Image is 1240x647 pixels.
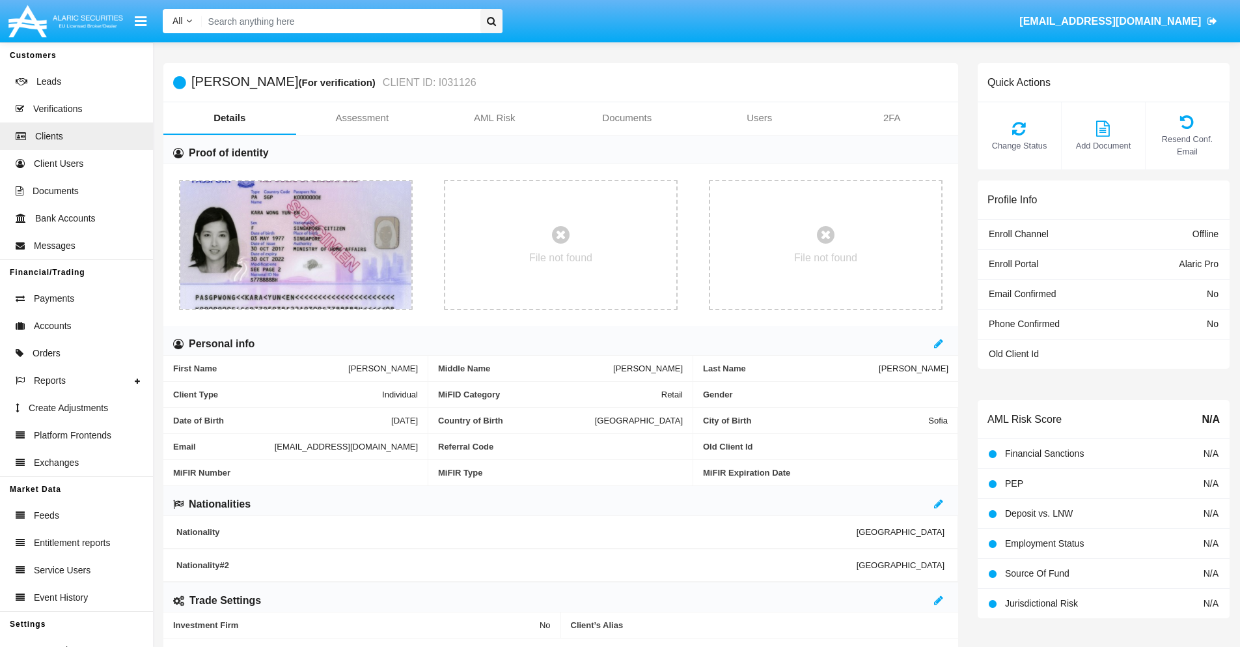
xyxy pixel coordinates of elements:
[1005,508,1073,519] span: Deposit vs. LNW
[703,416,928,425] span: City of Birth
[1005,568,1069,579] span: Source Of Fund
[296,102,429,134] a: Assessment
[36,75,61,89] span: Leads
[189,146,269,160] h6: Proof of identity
[1005,538,1084,549] span: Employment Status
[348,364,418,373] span: [PERSON_NAME]
[561,102,694,134] a: Documents
[202,9,476,33] input: Search
[1204,598,1219,609] span: N/A
[173,468,418,478] span: MiFIR Number
[1005,598,1078,609] span: Jurisdictional Risk
[428,102,561,134] a: AML Risk
[34,292,74,306] span: Payments
[989,259,1038,269] span: Enroll Portal
[34,536,111,550] span: Entitlement reports
[275,442,418,452] span: [EMAIL_ADDRESS][DOMAIN_NAME]
[1179,259,1219,269] span: Alaric Pro
[34,591,88,605] span: Event History
[857,527,944,537] span: [GEOGRAPHIC_DATA]
[571,620,949,630] span: Client’s Alias
[1005,448,1084,459] span: Financial Sanctions
[34,509,59,523] span: Feeds
[382,390,418,399] span: Individual
[176,560,857,570] span: Nationality #2
[1013,3,1224,40] a: [EMAIL_ADDRESS][DOMAIN_NAME]
[379,78,476,88] small: CLIENT ID: I031126
[176,527,857,537] span: Nationality
[438,442,683,452] span: Referral Code
[984,139,1054,152] span: Change Status
[989,229,1049,239] span: Enroll Channel
[693,102,826,134] a: Users
[1207,289,1219,299] span: No
[438,364,613,373] span: Middle Name
[987,194,1037,206] h6: Profile Info
[1204,538,1219,549] span: N/A
[173,364,348,373] span: First Name
[34,239,76,253] span: Messages
[391,416,418,425] span: [DATE]
[989,289,1056,299] span: Email Confirmed
[989,349,1039,359] span: Old Client Id
[703,390,948,399] span: Gender
[1207,319,1219,329] span: No
[298,75,379,90] div: (For verification)
[33,184,79,198] span: Documents
[163,14,202,28] a: All
[1204,508,1219,519] span: N/A
[438,416,595,425] span: Country of Birth
[826,102,959,134] a: 2FA
[35,130,63,143] span: Clients
[1204,568,1219,579] span: N/A
[173,416,391,425] span: Date of Birth
[34,564,90,577] span: Service Users
[1204,448,1219,459] span: N/A
[540,620,551,630] span: No
[989,319,1060,329] span: Phone Confirmed
[879,364,948,373] span: [PERSON_NAME]
[1005,478,1023,489] span: PEP
[189,337,255,351] h6: Personal info
[987,413,1062,425] h6: AML Risk Score
[34,157,83,171] span: Client Users
[33,347,61,360] span: Orders
[172,16,183,26] span: All
[189,594,261,608] h6: Trade Settings
[1204,478,1219,489] span: N/A
[438,468,683,478] span: MiFIR Type
[34,429,111,442] span: Platform Frontends
[191,75,476,90] h5: [PERSON_NAME]
[33,102,82,116] span: Verifications
[1192,229,1219,239] span: Offline
[34,374,66,388] span: Reports
[1068,139,1138,152] span: Add Document
[661,390,683,399] span: Retail
[173,390,382,399] span: Client Type
[173,620,540,630] span: Investment Firm
[34,456,79,470] span: Exchanges
[595,416,683,425] span: [GEOGRAPHIC_DATA]
[173,442,275,452] span: Email
[163,102,296,134] a: Details
[189,497,251,511] h6: Nationalities
[35,212,96,225] span: Bank Accounts
[1019,16,1201,27] span: [EMAIL_ADDRESS][DOMAIN_NAME]
[703,442,948,452] span: Old Client Id
[34,319,72,333] span: Accounts
[29,401,108,415] span: Create Adjustments
[1202,412,1220,427] span: N/A
[613,364,683,373] span: [PERSON_NAME]
[987,76,1051,89] h6: Quick Actions
[703,468,948,478] span: MiFIR Expiration Date
[7,2,125,40] img: Logo image
[703,364,879,373] span: Last Name
[1152,133,1222,158] span: Resend Conf. Email
[928,416,948,425] span: Sofia
[438,390,661,399] span: MiFID Category
[857,560,944,570] span: [GEOGRAPHIC_DATA]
